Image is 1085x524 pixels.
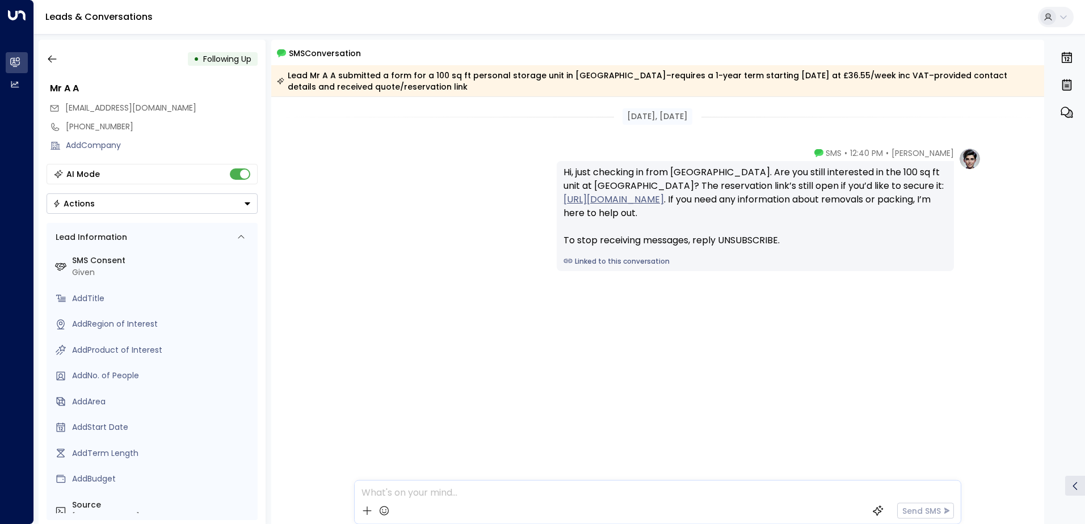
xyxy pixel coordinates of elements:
div: Actions [53,198,95,209]
div: Lead Mr A A submitted a form for a 100 sq ft personal storage unit in [GEOGRAPHIC_DATA]–requires ... [277,70,1038,92]
span: SMS [826,147,842,159]
div: Hi, just checking in from [GEOGRAPHIC_DATA]. Are you still interested in the 100 sq ft unit at [G... [563,166,947,247]
a: Leads & Conversations [45,10,153,23]
div: AddBudget [72,473,253,485]
span: [EMAIL_ADDRESS][DOMAIN_NAME] [65,102,196,113]
div: AddRegion of Interest [72,318,253,330]
div: AddStart Date [72,421,253,433]
label: SMS Consent [72,255,253,267]
button: Actions [47,193,258,214]
div: Given [72,267,253,278]
label: Source [72,499,253,511]
div: AddTitle [72,293,253,305]
div: AddNo. of People [72,370,253,382]
span: • [886,147,889,159]
span: 12:40 PM [850,147,883,159]
span: SMS Conversation [289,47,361,60]
div: • [194,49,199,69]
div: Button group with a nested menu [47,193,258,214]
img: profile-logo.png [958,147,981,170]
div: AddCompany [66,140,258,151]
div: AddProduct of Interest [72,344,253,356]
span: Following Up [203,53,251,65]
span: [PERSON_NAME] [891,147,954,159]
div: [DATE], [DATE] [623,108,692,125]
div: AddTerm Length [72,447,253,459]
span: • [844,147,847,159]
div: AI Mode [66,168,100,180]
div: Mr A A [50,82,258,95]
a: Linked to this conversation [563,256,947,267]
div: Lead Information [52,231,127,243]
div: [PHONE_NUMBER] [72,511,253,523]
div: [PHONE_NUMBER] [66,121,258,133]
a: [URL][DOMAIN_NAME] [563,193,664,206]
span: abs11@hotmail.com [65,102,196,114]
div: AddArea [72,396,253,408]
